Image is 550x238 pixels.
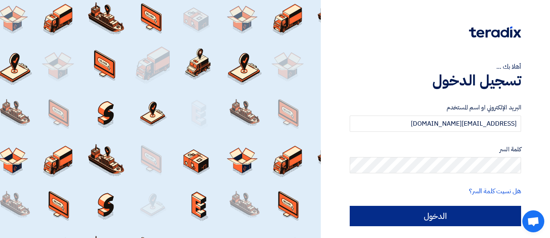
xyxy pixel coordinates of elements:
img: Teradix logo [469,26,521,38]
label: كلمة السر [350,145,521,154]
input: أدخل بريد العمل الإلكتروني او اسم المستخدم الخاص بك ... [350,116,521,132]
label: البريد الإلكتروني او اسم المستخدم [350,103,521,112]
a: هل نسيت كلمة السر؟ [469,186,521,196]
input: الدخول [350,206,521,226]
h1: تسجيل الدخول [350,72,521,90]
div: دردشة مفتوحة [522,210,544,232]
div: أهلا بك ... [350,62,521,72]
